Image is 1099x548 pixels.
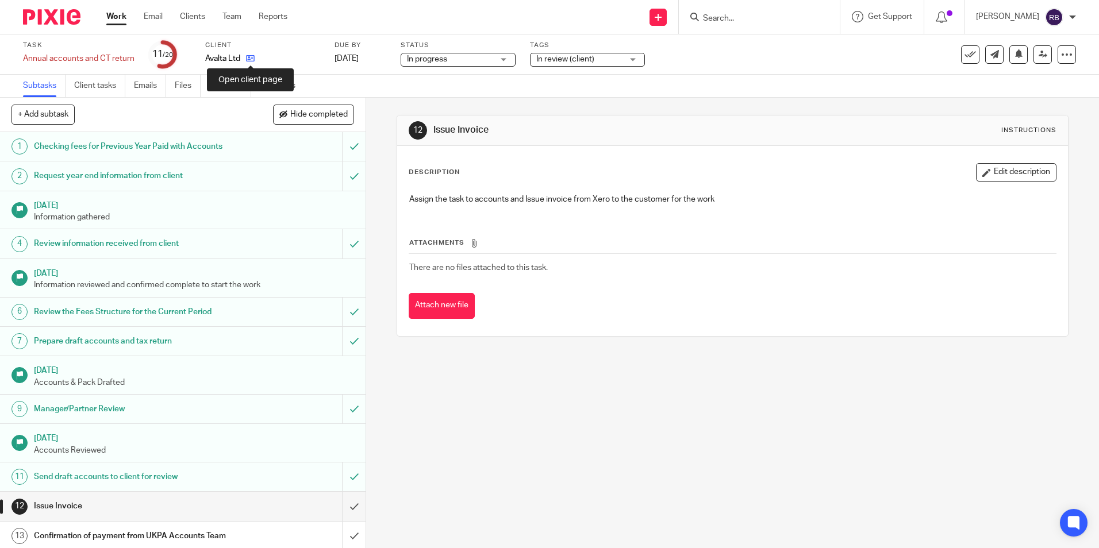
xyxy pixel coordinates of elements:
[401,41,516,50] label: Status
[34,527,232,545] h1: Confirmation of payment from UKPA Accounts Team
[868,13,912,21] span: Get Support
[11,528,28,544] div: 13
[702,14,805,24] input: Search
[11,333,28,349] div: 7
[34,333,232,350] h1: Prepare draft accounts and tax return
[409,240,464,246] span: Attachments
[34,138,232,155] h1: Checking fees for Previous Year Paid with Accounts
[23,9,80,25] img: Pixie
[34,265,355,279] h1: [DATE]
[34,197,355,211] h1: [DATE]
[409,121,427,140] div: 12
[433,124,757,136] h1: Issue Invoice
[409,293,475,319] button: Attach new file
[222,11,241,22] a: Team
[407,55,447,63] span: In progress
[106,11,126,22] a: Work
[335,41,386,50] label: Due by
[34,211,355,223] p: Information gathered
[34,430,355,444] h1: [DATE]
[34,377,355,388] p: Accounts & Pack Drafted
[1045,8,1063,26] img: svg%3E
[530,41,645,50] label: Tags
[409,264,548,272] span: There are no files attached to this task.
[23,75,66,97] a: Subtasks
[11,168,28,184] div: 2
[34,362,355,376] h1: [DATE]
[23,41,135,50] label: Task
[976,11,1039,22] p: [PERSON_NAME]
[34,400,232,418] h1: Manager/Partner Review
[152,48,173,61] div: 11
[163,52,173,58] small: /20
[205,53,240,64] p: Avalta Ltd
[11,401,28,417] div: 9
[34,303,232,321] h1: Review the Fees Structure for the Current Period
[536,55,594,63] span: In review (client)
[205,41,320,50] label: Client
[11,469,28,485] div: 11
[74,75,125,97] a: Client tasks
[260,75,304,97] a: Audit logs
[23,53,135,64] div: Annual accounts and CT return
[175,75,201,97] a: Files
[34,468,232,485] h1: Send draft accounts to client for review
[11,138,28,155] div: 1
[11,304,28,320] div: 6
[11,236,28,252] div: 4
[273,105,354,124] button: Hide completed
[259,11,287,22] a: Reports
[1001,126,1056,135] div: Instructions
[144,11,163,22] a: Email
[34,235,232,252] h1: Review information received from client
[34,167,232,184] h1: Request year end information from client
[34,497,232,515] h1: Issue Invoice
[180,11,205,22] a: Clients
[209,75,251,97] a: Notes (0)
[409,194,1055,205] p: Assign the task to accounts and Issue invoice from Xero to the customer for the work
[34,279,355,291] p: Information reviewed and confirmed complete to start the work
[409,168,460,177] p: Description
[11,105,75,124] button: + Add subtask
[290,110,348,119] span: Hide completed
[976,163,1056,182] button: Edit description
[11,499,28,515] div: 12
[134,75,166,97] a: Emails
[34,445,355,456] p: Accounts Reviewed
[335,55,359,63] span: [DATE]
